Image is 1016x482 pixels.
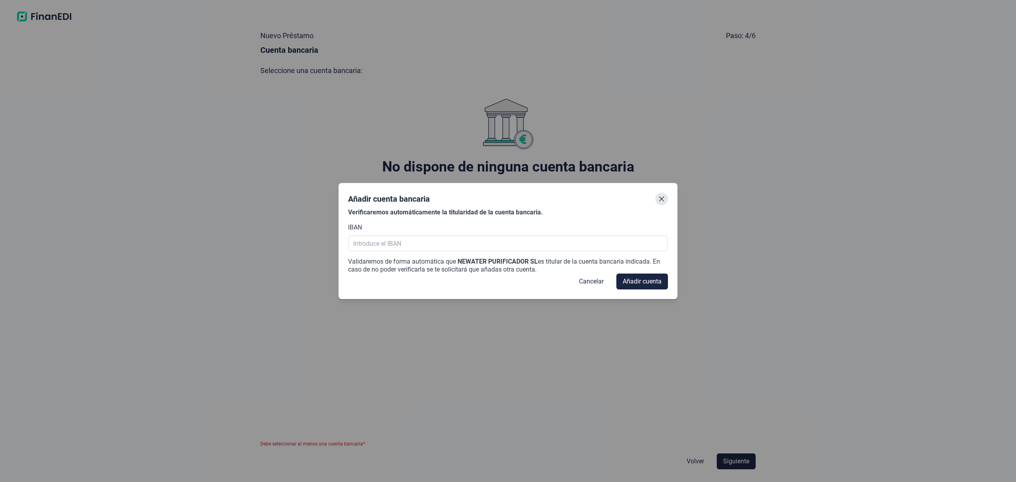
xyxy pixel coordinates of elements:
[348,235,668,251] input: Introduce el IBAN
[348,223,362,232] label: IBAN
[616,274,668,289] button: Añadir cuenta
[348,258,668,274] div: Validaremos de forma automática que es titular de la cuenta bancaria indicada. En caso de no pode...
[623,277,662,286] span: Añadir cuenta
[655,193,668,205] button: Close
[348,193,430,204] div: Añadir cuenta bancaria
[573,274,610,289] button: Cancelar
[458,258,538,265] span: NEWATER PURIFICADOR SL
[348,208,668,216] div: Verificaremos automáticamente la titularidad de la cuenta bancaria.
[579,277,604,286] span: Cancelar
